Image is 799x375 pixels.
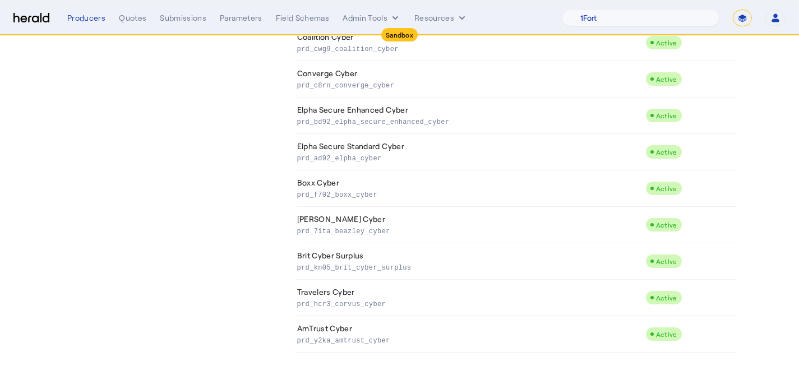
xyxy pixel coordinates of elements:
[297,43,641,54] p: prd_cwg9_coalition_cyber
[297,61,645,98] td: Converge Cyber
[160,12,206,24] div: Submissions
[414,12,468,24] button: Resources dropdown menu
[656,257,677,265] span: Active
[297,316,645,353] td: AmTrust Cyber
[297,134,645,170] td: Elpha Secure Standard Cyber
[297,79,641,90] p: prd_c8rn_converge_cyber
[656,294,677,302] span: Active
[656,148,677,156] span: Active
[297,25,645,61] td: Coalition Cyber
[276,12,330,24] div: Field Schemas
[343,12,401,24] button: internal dropdown menu
[381,28,418,41] div: Sandbox
[297,280,645,316] td: Travelers Cyber
[656,221,677,229] span: Active
[220,12,262,24] div: Parameters
[297,188,641,200] p: prd_f702_boxx_cyber
[656,75,677,83] span: Active
[656,39,677,47] span: Active
[13,13,49,24] img: Herald Logo
[67,12,105,24] div: Producers
[297,334,641,345] p: prd_y2ka_amtrust_cyber
[297,225,641,236] p: prd_7ita_beazley_cyber
[297,170,645,207] td: Boxx Cyber
[297,261,641,272] p: prd_kn05_brit_cyber_surplus
[297,207,645,243] td: [PERSON_NAME] Cyber
[119,12,146,24] div: Quotes
[656,330,677,338] span: Active
[297,98,645,134] td: Elpha Secure Enhanced Cyber
[297,152,641,163] p: prd_ad92_elpha_cyber
[297,115,641,127] p: prd_bd92_elpha_secure_enhanced_cyber
[656,184,677,192] span: Active
[656,112,677,119] span: Active
[297,298,641,309] p: prd_hcr3_corvus_cyber
[297,243,645,280] td: Brit Cyber Surplus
